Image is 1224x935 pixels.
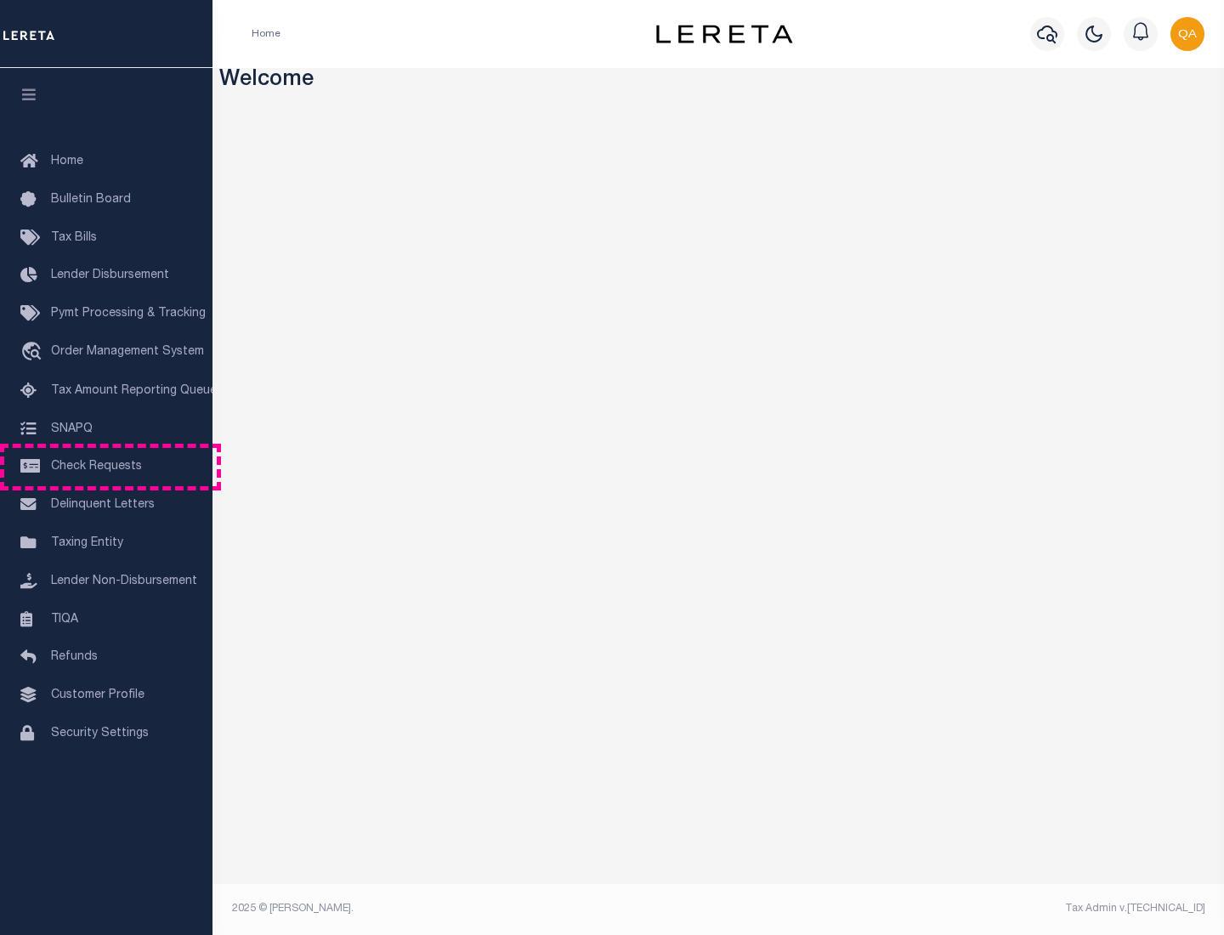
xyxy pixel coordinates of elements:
[51,461,142,473] span: Check Requests
[51,651,98,663] span: Refunds
[51,269,169,281] span: Lender Disbursement
[51,728,149,739] span: Security Settings
[51,194,131,206] span: Bulletin Board
[656,25,792,43] img: logo-dark.svg
[51,385,217,397] span: Tax Amount Reporting Queue
[51,537,123,549] span: Taxing Entity
[51,156,83,167] span: Home
[1170,17,1204,51] img: svg+xml;base64,PHN2ZyB4bWxucz0iaHR0cDovL3d3dy53My5vcmcvMjAwMC9zdmciIHBvaW50ZXItZXZlbnRzPSJub25lIi...
[51,499,155,511] span: Delinquent Letters
[219,901,719,916] div: 2025 © [PERSON_NAME].
[731,901,1205,916] div: Tax Admin v.[TECHNICAL_ID]
[51,232,97,244] span: Tax Bills
[51,689,144,701] span: Customer Profile
[219,68,1218,94] h3: Welcome
[51,422,93,434] span: SNAPQ
[51,575,197,587] span: Lender Non-Disbursement
[51,613,78,625] span: TIQA
[252,26,280,42] li: Home
[51,346,204,358] span: Order Management System
[51,308,206,320] span: Pymt Processing & Tracking
[20,342,48,364] i: travel_explore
